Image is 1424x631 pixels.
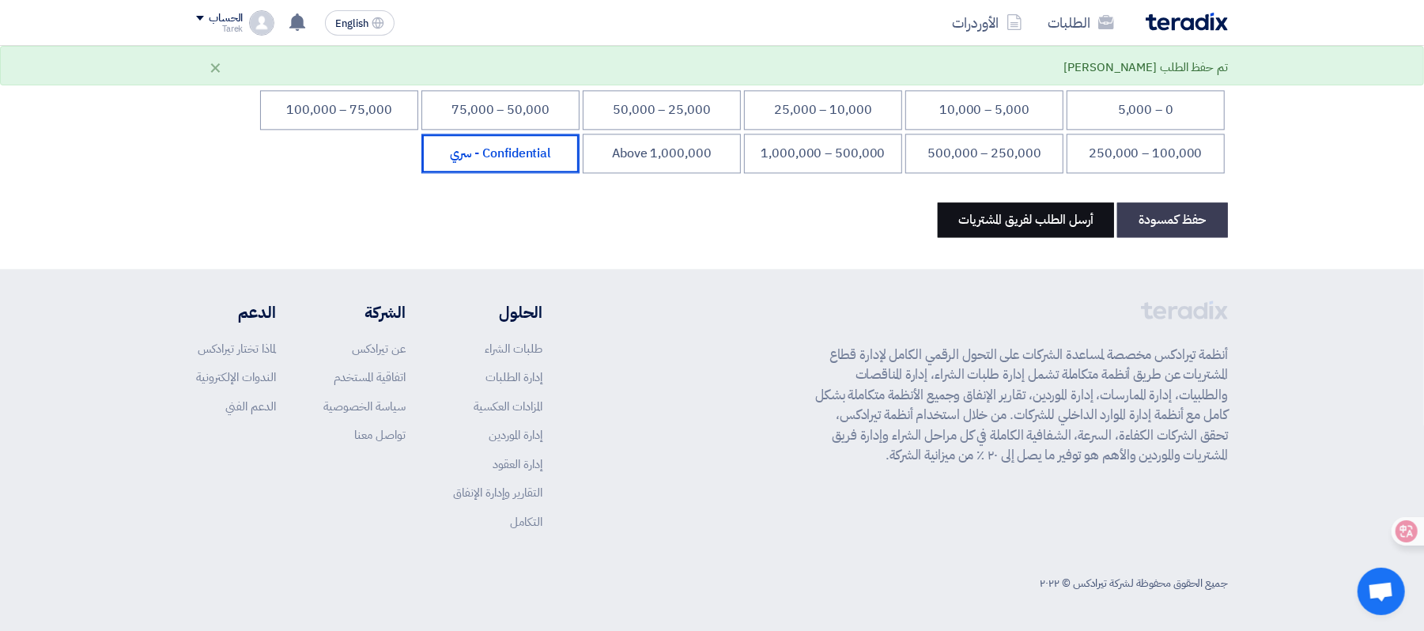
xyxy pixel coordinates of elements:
a: طلبات الشراء [485,340,542,357]
a: المزادات العكسية [474,398,542,415]
img: profile_test.png [249,10,274,36]
div: الحساب [209,12,243,25]
li: 100,000 – 250,000 [1067,134,1225,173]
a: التكامل [510,513,542,531]
a: إدارة الموردين [489,426,542,444]
a: الأوردرات [939,4,1035,41]
a: لماذا تختار تيرادكس [198,340,276,357]
div: Tarek [196,25,243,33]
p: أنظمة تيرادكس مخصصة لمساعدة الشركات على التحول الرقمي الكامل لإدارة قطاع المشتريات عن طريق أنظمة ... [815,345,1228,466]
li: 500,000 – 1,000,000 [744,134,902,173]
div: × [209,58,222,77]
button: حفظ كمسودة [1117,202,1228,237]
li: Confidential - سري [421,134,580,173]
li: الشركة [323,300,406,324]
li: الدعم [196,300,276,324]
li: 25,000 – 50,000 [583,90,741,130]
li: 5,000 – 10,000 [905,90,1063,130]
a: اتفاقية المستخدم [334,368,406,386]
li: 50,000 – 75,000 [421,90,580,130]
li: الحلول [453,300,542,324]
li: 0 – 5,000 [1067,90,1225,130]
a: إدارة الطلبات [485,368,542,386]
a: عن تيرادكس [352,340,406,357]
a: الدعم الفني [225,398,276,415]
a: Open chat [1358,568,1405,615]
a: الندوات الإلكترونية [196,368,276,386]
a: سياسة الخصوصية [323,398,406,415]
img: Teradix logo [1146,13,1228,31]
button: أرسل الطلب لفريق المشتريات [938,202,1114,237]
div: تم حفظ الطلب [PERSON_NAME] [1064,59,1228,77]
li: 75,000 – 100,000 [260,90,418,130]
li: Above 1,000,000 [583,134,741,173]
button: English [325,10,395,36]
div: جميع الحقوق محفوظة لشركة تيرادكس © ٢٠٢٢ [1041,575,1228,591]
li: 10,000 – 25,000 [744,90,902,130]
a: إدارة العقود [493,455,542,473]
a: تواصل معنا [354,426,406,444]
span: English [335,18,368,29]
a: التقارير وإدارة الإنفاق [453,484,542,501]
a: الطلبات [1035,4,1127,41]
li: 250,000 – 500,000 [905,134,1063,173]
